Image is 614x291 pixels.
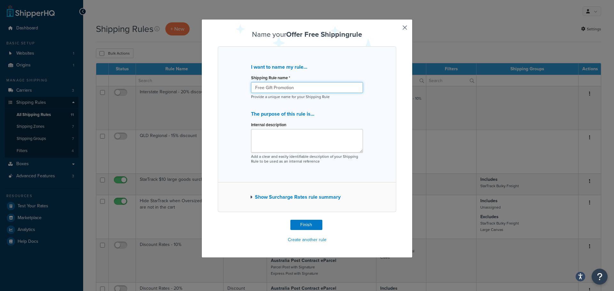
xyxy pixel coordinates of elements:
[251,95,363,99] p: Provide a unique name for your Shipping Rule
[592,269,608,285] button: Open Resource Center
[286,29,362,40] strong: Offer Free Shipping rule
[251,75,290,80] label: Shipping Rule name *
[251,154,363,164] p: Add a clear and easily identifiable description of your Shipping Rule to be used as an internal r...
[251,63,363,72] p: I want to name my rule...
[286,235,328,245] button: Create another rule
[290,220,322,230] button: Finish
[250,193,341,202] button: Show Surcharge Rates rule summary
[251,110,363,119] p: The purpose of this rule is...
[218,31,396,38] h3: Name your
[251,122,286,127] label: Internal description
[236,24,378,72] img: stars_bg.png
